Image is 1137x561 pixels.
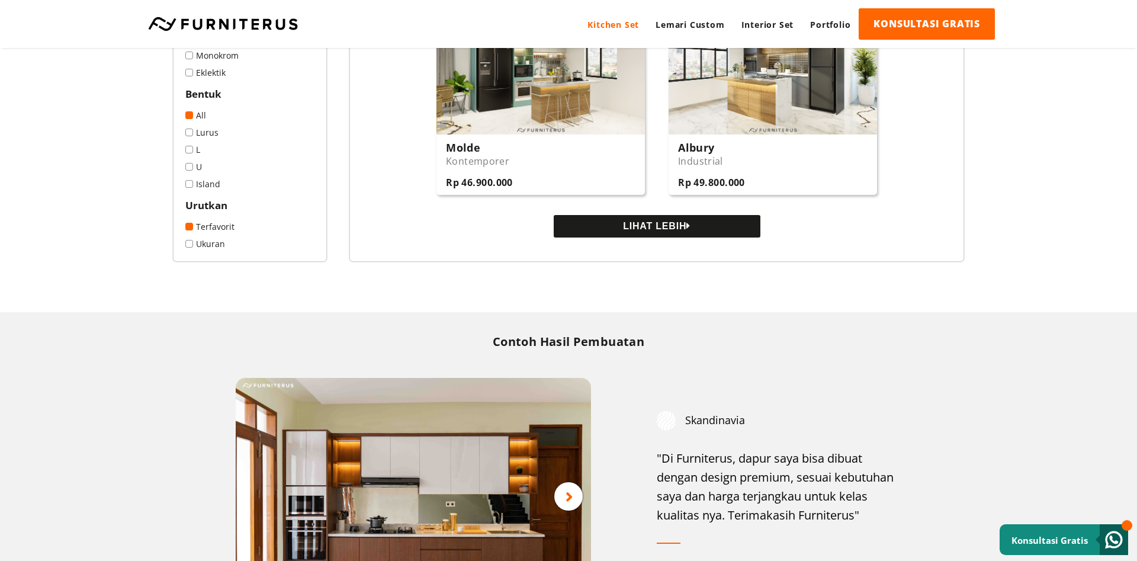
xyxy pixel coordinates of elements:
h3: Albury [678,140,745,155]
div: "Di Furniterus, dapur saya bisa dibuat dengan design premium, sesuai kebutuhan saya dan harga ter... [657,449,901,525]
a: U [185,161,314,172]
a: Eklektik [185,67,314,78]
p: Rp 49.800.000 [678,176,745,189]
a: Portfolio [802,8,859,41]
a: Konsultasi Gratis [1000,524,1128,555]
div: Skandinavia [657,411,901,430]
button: LIHAT LEBIH [554,215,760,238]
a: Interior Set [733,8,802,41]
p: Kontemporer [446,155,513,168]
h2: Bentuk [185,87,314,101]
h2: Contoh Hasil Pembuatan [203,334,934,350]
h3: Molde [446,140,513,155]
a: Kitchen Set [579,8,647,41]
small: Konsultasi Gratis [1011,534,1088,546]
a: Lemari Custom [647,8,733,41]
h2: Urutkan [185,198,314,212]
p: Rp 46.900.000 [446,176,513,189]
a: L [185,144,314,155]
p: Industrial [678,155,745,168]
a: Island [185,178,314,190]
a: All [185,110,314,121]
a: Terfavorit [185,221,314,232]
a: Ukuran [185,238,314,249]
a: Monokrom [185,50,314,61]
a: KONSULTASI GRATIS [859,8,995,40]
a: Lurus [185,127,314,138]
